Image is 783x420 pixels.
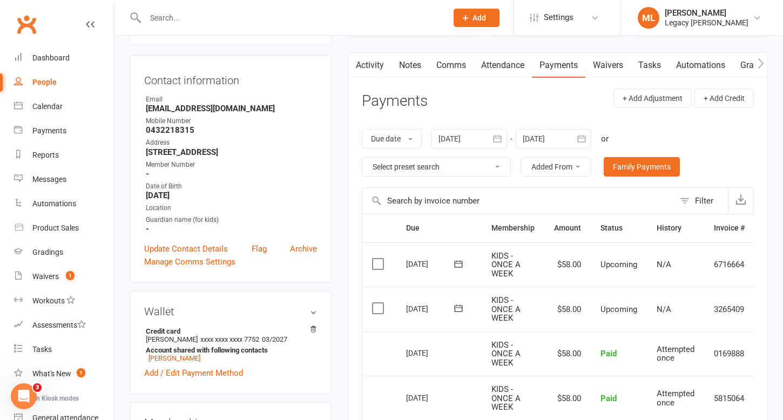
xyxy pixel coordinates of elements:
[600,304,637,314] span: Upcoming
[396,214,482,242] th: Due
[544,242,591,287] td: $58.00
[600,260,637,269] span: Upcoming
[482,214,544,242] th: Membership
[532,53,585,78] a: Payments
[142,10,440,25] input: Search...
[146,327,312,335] strong: Credit card
[657,389,694,408] span: Attempted once
[657,304,671,314] span: N/A
[32,345,52,354] div: Tasks
[146,104,317,113] strong: [EMAIL_ADDRESS][DOMAIN_NAME]
[665,18,748,28] div: Legacy [PERSON_NAME]
[11,383,37,409] iframe: Intercom live chat
[32,53,70,62] div: Dashboard
[14,143,114,167] a: Reports
[146,147,317,157] strong: [STREET_ADDRESS]
[704,242,754,287] td: 6716664
[262,335,287,343] span: 03/2027
[66,271,75,280] span: 1
[32,223,79,232] div: Product Sales
[669,53,733,78] a: Automations
[704,287,754,331] td: 3265409
[144,255,235,268] a: Manage Comms Settings
[146,203,317,213] div: Location
[665,8,748,18] div: [PERSON_NAME]
[14,240,114,265] a: Gradings
[454,9,500,27] button: Add
[585,53,631,78] a: Waivers
[14,70,114,94] a: People
[14,167,114,192] a: Messages
[146,94,317,105] div: Email
[14,119,114,143] a: Payments
[695,194,713,207] div: Filter
[32,199,76,208] div: Automations
[14,46,114,70] a: Dashboard
[252,242,267,255] a: Flag
[290,242,317,255] a: Archive
[14,337,114,362] a: Tasks
[638,7,659,29] div: ML
[362,188,674,214] input: Search by invoice number
[13,11,40,38] a: Clubworx
[200,335,259,343] span: xxxx xxxx xxxx 7752
[32,272,59,281] div: Waivers
[631,53,669,78] a: Tasks
[362,129,422,148] button: Due date
[704,214,754,242] th: Invoice #
[657,344,694,363] span: Attempted once
[32,248,63,256] div: Gradings
[544,5,573,30] span: Settings
[146,138,317,148] div: Address
[14,289,114,313] a: Workouts
[144,367,243,380] a: Add / Edit Payment Method
[647,214,704,242] th: History
[704,331,754,376] td: 0169888
[144,242,228,255] a: Update Contact Details
[146,125,317,135] strong: 0432218315
[473,13,486,22] span: Add
[491,384,521,412] span: KIDS - ONCE A WEEK
[406,344,456,361] div: [DATE]
[146,181,317,192] div: Date of Birth
[591,214,647,242] th: Status
[32,369,71,378] div: What's New
[600,349,617,358] span: Paid
[14,94,114,119] a: Calendar
[604,157,680,177] a: Family Payments
[32,321,86,329] div: Assessments
[674,188,728,214] button: Filter
[429,53,474,78] a: Comms
[406,255,456,272] div: [DATE]
[32,151,59,159] div: Reports
[146,169,317,179] strong: -
[657,260,671,269] span: N/A
[146,215,317,225] div: Guardian name (for kids)
[146,116,317,126] div: Mobile Number
[146,160,317,170] div: Member Number
[348,53,391,78] a: Activity
[406,300,456,317] div: [DATE]
[391,53,429,78] a: Notes
[146,224,317,234] strong: -
[544,287,591,331] td: $58.00
[144,326,317,364] li: [PERSON_NAME]
[14,362,114,386] a: What's New1
[144,70,317,86] h3: Contact information
[474,53,532,78] a: Attendance
[14,313,114,337] a: Assessments
[33,383,42,392] span: 3
[32,102,63,111] div: Calendar
[14,265,114,289] a: Waivers 1
[32,175,66,184] div: Messages
[362,93,428,110] h3: Payments
[613,89,692,108] button: + Add Adjustment
[600,394,617,403] span: Paid
[14,216,114,240] a: Product Sales
[146,346,312,354] strong: Account shared with following contacts
[32,126,66,135] div: Payments
[148,354,200,362] a: [PERSON_NAME]
[694,89,754,108] button: + Add Credit
[544,331,591,376] td: $58.00
[491,251,521,279] span: KIDS - ONCE A WEEK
